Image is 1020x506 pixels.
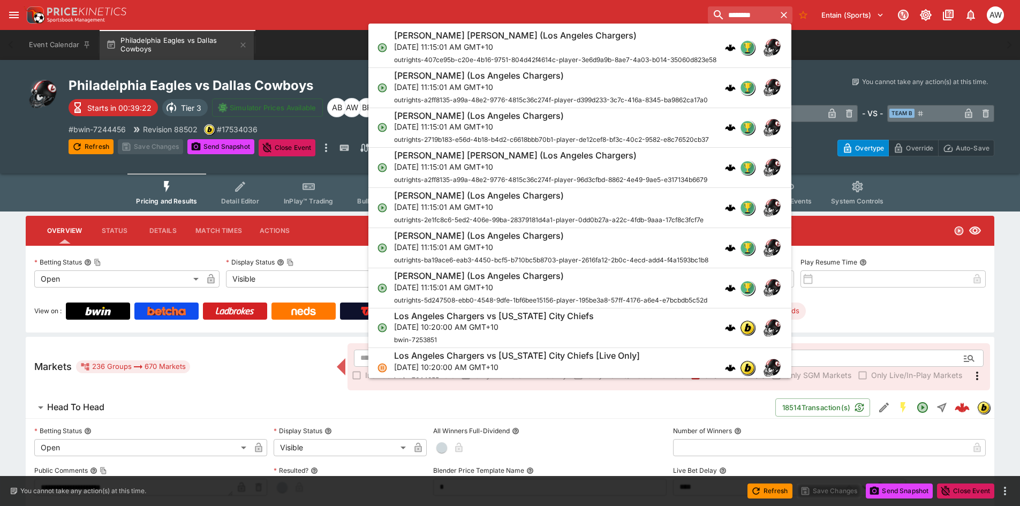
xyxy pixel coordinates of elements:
[761,277,783,299] img: american_football.png
[80,360,186,373] div: 236 Groups 670 Markets
[394,230,564,241] h6: [PERSON_NAME] (Los Angeles Chargers)
[725,362,736,373] img: logo-cerberus.svg
[862,108,883,119] h6: - VS -
[977,401,990,414] div: bwin
[394,336,437,344] span: bwin-7253851
[47,7,126,16] img: PriceKinetics
[377,322,388,333] svg: Open
[377,362,388,373] svg: Suspended
[837,140,889,156] button: Overtype
[24,4,45,26] img: PriceKinetics Logo
[291,307,315,315] img: Neds
[20,486,146,496] p: You cannot take any action(s) at this time.
[34,270,202,288] div: Open
[394,161,707,172] p: [DATE] 11:15:01 AM GMT+10
[284,197,333,205] span: InPlay™ Trading
[725,122,736,133] img: logo-cerberus.svg
[916,401,929,414] svg: Open
[274,426,322,435] p: Display Status
[741,361,754,375] img: bwin.png
[311,467,318,474] button: Resulted?
[761,117,783,138] img: american_football.png
[971,369,984,382] svg: More
[961,5,980,25] button: Notifications
[394,311,594,322] h6: Los Angeles Chargers vs [US_STATE] City Chiefs
[85,307,111,315] img: Bwin
[800,258,857,267] p: Play Resume Time
[955,400,970,415] img: logo-cerberus--red.svg
[740,80,755,95] div: outrights
[394,176,707,184] span: outrights-a2ff8135-a99a-48e2-9776-4815c36c274f-player-96d3cfbd-8862-4e49-9ae5-e317134b6679
[4,5,24,25] button: open drawer
[837,140,994,156] div: Start From
[34,466,88,475] p: Public Comments
[740,281,755,296] div: outrights
[999,485,1011,497] button: more
[761,37,783,58] img: american_football.png
[761,197,783,218] img: american_football.png
[725,322,736,333] img: logo-cerberus.svg
[761,237,783,259] img: american_football.png
[955,400,970,415] div: 7ce6c0e5-b475-464f-ae9f-bbf870073c8f
[139,218,187,244] button: Details
[365,369,455,381] span: Include Resulted Markets
[84,259,92,266] button: Betting StatusCopy To Clipboard
[357,98,376,117] div: Ben Raymond
[761,357,783,379] img: american_football.png
[956,142,989,154] p: Auto-Save
[673,466,717,475] p: Live Bet Delay
[394,350,640,361] h6: Los Angeles Chargers vs [US_STATE] City Chiefs [Live Only]
[725,283,736,293] img: logo-cerberus.svg
[147,307,186,315] img: Betcha
[725,82,736,93] div: cerberus
[433,466,524,475] p: Blender Price Template Name
[34,426,82,435] p: Betting Status
[259,139,316,156] button: Close Event
[939,5,958,25] button: Documentation
[215,307,254,315] img: Ladbrokes
[761,317,783,338] img: american_football.png
[954,225,964,236] svg: Open
[512,427,519,435] button: All Winners Full-Dividend
[143,124,198,135] p: Revision 88502
[740,240,755,255] div: outrights
[888,140,938,156] button: Override
[47,18,105,22] img: Sportsbook Management
[862,77,988,87] p: You cannot take any action(s) at this time.
[394,296,707,304] span: outrights-5d247508-ebb0-4548-9dfe-1bf6bee15156-player-195be3a8-57ff-4176-a6e4-e7bcbdb5c52d
[394,361,640,373] p: [DATE] 10:20:00 AM GMT+10
[725,243,736,253] div: cerberus
[212,99,323,117] button: Simulator Prices Available
[871,369,962,381] span: Only Live/In-Play Markets
[205,125,214,134] img: bwin.png
[673,426,732,435] p: Number of Winners
[361,307,383,315] img: TabNZ
[740,160,755,175] div: outrights
[741,241,754,255] img: outrights.png
[34,258,82,267] p: Betting Status
[894,5,913,25] button: Connected to PK
[394,135,709,144] span: outrights-2719b183-e56d-4b18-b4d2-c6618bbb70b1-player-de12cef8-bf3c-40c2-9582-e8c76520cb37
[377,202,388,213] svg: Open
[433,426,510,435] p: All Winners Full-Dividend
[39,218,90,244] button: Overview
[761,157,783,178] img: american_football.png
[87,102,152,114] p: Starts in 00:39:22
[342,98,361,117] div: Ayden Walker
[394,30,637,41] h6: [PERSON_NAME] [PERSON_NAME] (Los Angeles Chargers)
[725,243,736,253] img: logo-cerberus.svg
[394,241,708,253] p: [DATE] 11:15:01 AM GMT+10
[226,270,394,288] div: Visible
[394,56,716,64] span: outrights-407ce95b-c20e-4b16-9751-804d42f4614c-player-3e6d9a9b-8ae7-4a03-b014-35060d823e58
[775,398,870,417] button: 18514Transaction(s)
[855,142,884,154] p: Overtype
[831,197,883,205] span: System Controls
[274,439,410,456] div: Visible
[526,467,534,474] button: Blender Price Template Name
[740,120,755,135] div: outrights
[761,77,783,99] img: american_football.png
[741,201,754,215] img: outrights.png
[377,283,388,293] svg: Open
[741,281,754,295] img: outrights.png
[725,362,736,373] div: cerberus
